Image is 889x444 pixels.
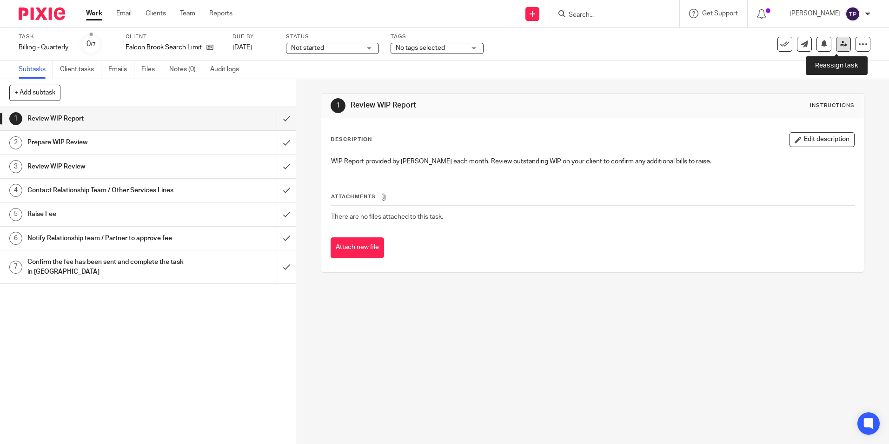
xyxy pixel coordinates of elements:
div: 4 [9,184,22,197]
label: Task [19,33,68,40]
a: Emails [108,61,134,79]
img: svg%3E [845,7,860,21]
a: Work [86,9,102,18]
span: No tags selected [396,45,445,51]
a: Clients [146,9,166,18]
div: 1 [9,112,22,125]
h1: Confirm the fee has been sent and complete the task in [GEOGRAPHIC_DATA] [27,255,187,279]
a: Subtasks [19,61,53,79]
div: 2 [9,136,22,149]
a: Audit logs [210,61,246,79]
span: Attachments [331,194,376,199]
div: 6 [9,232,22,245]
span: Get Support [702,10,738,17]
p: WIP Report provided by [PERSON_NAME] each month. Review outstanding WIP on your client to confirm... [331,157,854,166]
span: There are no files attached to this task. [331,214,443,220]
h1: Raise Fee [27,207,187,221]
span: [DATE] [232,44,252,51]
a: Reports [209,9,232,18]
p: [PERSON_NAME] [789,9,841,18]
div: 3 [9,160,22,173]
a: Email [116,9,132,18]
div: 7 [9,261,22,274]
a: Notes (0) [169,61,203,79]
div: Instructions [810,102,855,109]
div: 5 [9,208,22,221]
a: Team [180,9,195,18]
button: Edit description [789,132,855,147]
h1: Review WIP Review [27,160,187,174]
a: Client tasks [60,61,101,79]
p: Falcon Brook Search Limited [126,43,202,52]
label: Status [286,33,379,40]
input: Search [568,11,651,20]
span: Not started [291,45,324,51]
div: Billing - Quarterly [19,43,68,52]
label: Client [126,33,221,40]
small: /7 [91,42,96,47]
img: Pixie [19,7,65,20]
button: Attach new file [331,237,384,258]
label: Due by [232,33,274,40]
div: 1 [331,98,345,113]
h1: Prepare WIP Review [27,135,187,149]
h1: Review WIP Report [27,112,187,126]
h1: Contact Relationship Team / Other Services Lines [27,183,187,197]
label: Tags [391,33,484,40]
a: Files [141,61,162,79]
h1: Notify Relationship team / Partner to approve fee [27,231,187,245]
div: 0 [86,39,96,49]
h1: Review WIP Report [351,101,612,110]
p: Description [331,136,372,143]
button: + Add subtask [9,85,60,101]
